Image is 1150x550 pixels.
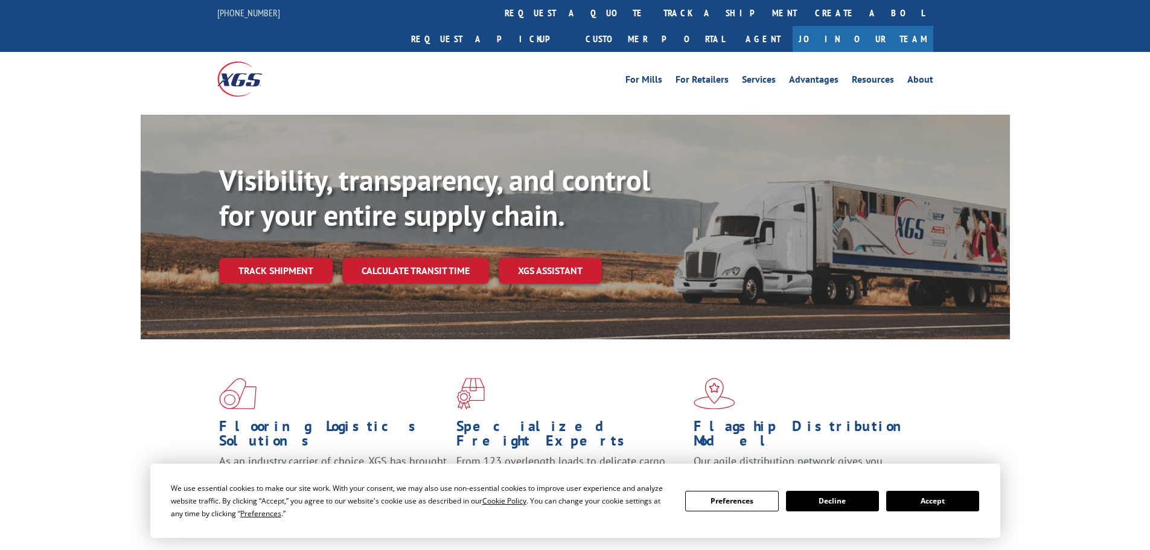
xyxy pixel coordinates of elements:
[482,496,526,506] span: Cookie Policy
[625,75,662,88] a: For Mills
[456,378,485,409] img: xgs-icon-focused-on-flooring-red
[694,419,922,454] h1: Flagship Distribution Model
[694,378,735,409] img: xgs-icon-flagship-distribution-model-red
[733,26,793,52] a: Agent
[742,75,776,88] a: Services
[456,454,685,508] p: From 123 overlength loads to delicate cargo, our experienced staff knows the best way to move you...
[577,26,733,52] a: Customer Portal
[240,508,281,519] span: Preferences
[499,258,602,284] a: XGS ASSISTANT
[219,419,447,454] h1: Flooring Logistics Solutions
[694,454,916,482] span: Our agile distribution network gives you nationwide inventory management on demand.
[456,419,685,454] h1: Specialized Freight Experts
[886,491,979,511] button: Accept
[219,454,447,497] span: As an industry carrier of choice, XGS has brought innovation and dedication to flooring logistics...
[217,7,280,19] a: [PHONE_NUMBER]
[907,75,933,88] a: About
[793,26,933,52] a: Join Our Team
[219,378,257,409] img: xgs-icon-total-supply-chain-intelligence-red
[685,491,778,511] button: Preferences
[342,258,489,284] a: Calculate transit time
[171,482,671,520] div: We use essential cookies to make our site work. With your consent, we may also use non-essential ...
[676,75,729,88] a: For Retailers
[219,161,650,234] b: Visibility, transparency, and control for your entire supply chain.
[402,26,577,52] a: Request a pickup
[150,464,1000,538] div: Cookie Consent Prompt
[789,75,839,88] a: Advantages
[852,75,894,88] a: Resources
[786,491,879,511] button: Decline
[219,258,333,283] a: Track shipment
